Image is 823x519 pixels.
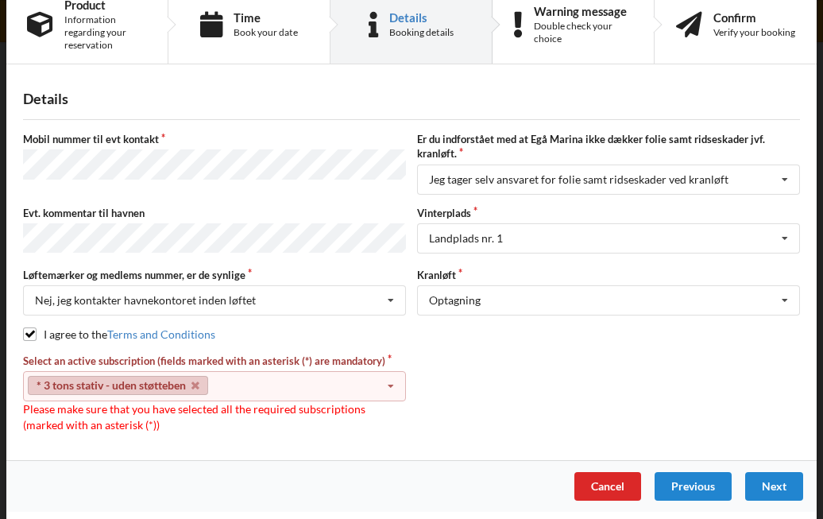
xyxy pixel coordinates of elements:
[23,90,800,108] div: Details
[429,233,503,244] div: Landplads nr. 1
[713,26,795,39] div: Verify your booking
[534,20,633,45] div: Double check your choice
[745,472,803,501] div: Next
[574,472,641,501] div: Cancel
[417,132,800,161] label: Er du indforstået med at Egå Marina ikke dækker folie samt ridseskader jvf. kranløft.
[713,11,795,24] div: Confirm
[234,11,298,24] div: Time
[417,206,800,220] label: Vinterplads
[107,327,215,341] a: Terms and Conditions
[429,174,728,185] div: Jeg tager selv ansvaret for folie samt ridseskader ved kranløft
[417,268,800,282] label: Kranløft
[534,5,633,17] div: Warning message
[23,354,406,368] label: Select an active subscription (fields marked with an asterisk (*) are mandatory)
[35,295,256,306] div: Nej, jeg kontakter havnekontoret inden løftet
[64,14,147,52] div: Information regarding your reservation
[655,472,732,501] div: Previous
[23,268,406,282] label: Løftemærker og medlems nummer, er de synlige
[389,26,454,39] div: Booking details
[389,11,454,24] div: Details
[23,132,406,146] label: Mobil nummer til evt kontakt
[429,295,481,306] div: Optagning
[23,402,365,432] span: Please make sure that you have selected all the required subscriptions (marked with an asterisk (*))
[23,327,215,341] label: I agree to the
[23,206,406,220] label: Evt. kommentar til havnen
[28,376,208,395] a: * 3 tons stativ - uden støtteben
[234,26,298,39] div: Book your date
